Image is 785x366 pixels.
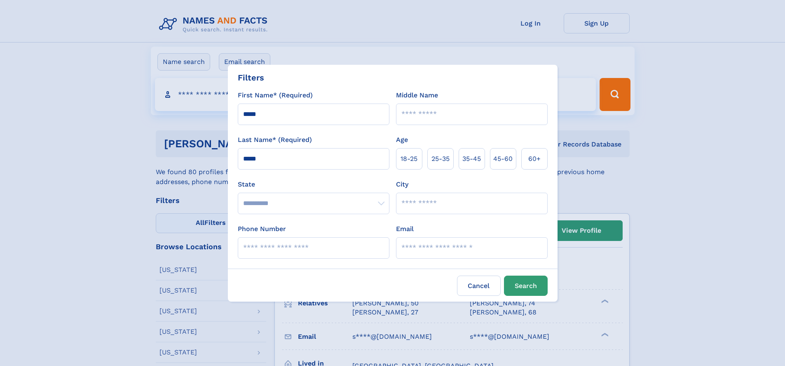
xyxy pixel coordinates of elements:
span: 18‑25 [401,154,417,164]
span: 60+ [528,154,541,164]
label: Last Name* (Required) [238,135,312,145]
span: 35‑45 [462,154,481,164]
button: Search [504,276,548,296]
label: Email [396,224,414,234]
span: 25‑35 [431,154,450,164]
label: Middle Name [396,90,438,100]
label: State [238,179,389,189]
span: 45‑60 [493,154,513,164]
label: First Name* (Required) [238,90,313,100]
label: City [396,179,408,189]
label: Age [396,135,408,145]
label: Cancel [457,276,501,296]
label: Phone Number [238,224,286,234]
div: Filters [238,71,264,84]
